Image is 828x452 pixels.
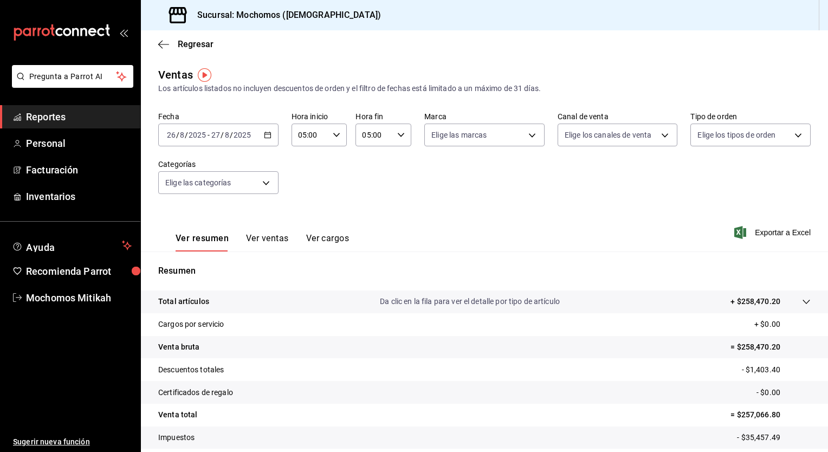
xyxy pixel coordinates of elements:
[230,131,233,139] span: /
[221,131,224,139] span: /
[26,189,132,204] span: Inventarios
[26,239,118,252] span: Ayuda
[224,131,230,139] input: --
[158,341,199,353] p: Venta bruta
[189,9,381,22] h3: Sucursal: Mochomos ([DEMOGRAPHIC_DATA])
[176,233,229,251] button: Ver resumen
[737,432,811,443] p: - $35,457.49
[178,39,214,49] span: Regresar
[565,130,651,140] span: Elige los canales de venta
[292,113,347,120] label: Hora inicio
[756,387,811,398] p: - $0.00
[158,387,233,398] p: Certificados de regalo
[158,160,279,168] label: Categorías
[158,113,279,120] label: Fecha
[158,319,224,330] p: Cargos por servicio
[26,264,132,279] span: Recomienda Parrot
[158,264,811,277] p: Resumen
[26,136,132,151] span: Personal
[736,226,811,239] button: Exportar a Excel
[188,131,206,139] input: ----
[176,131,179,139] span: /
[158,296,209,307] p: Total artículos
[233,131,251,139] input: ----
[158,39,214,49] button: Regresar
[730,409,811,421] p: = $257,066.80
[158,67,193,83] div: Ventas
[754,319,811,330] p: + $0.00
[198,68,211,82] img: Tooltip marker
[165,177,231,188] span: Elige las categorías
[558,113,678,120] label: Canal de venta
[13,436,132,448] span: Sugerir nueva función
[166,131,176,139] input: --
[211,131,221,139] input: --
[690,113,811,120] label: Tipo de orden
[26,109,132,124] span: Reportes
[26,163,132,177] span: Facturación
[431,130,487,140] span: Elige las marcas
[742,364,811,376] p: - $1,403.40
[158,409,197,421] p: Venta total
[158,83,811,94] div: Los artículos listados no incluyen descuentos de orden y el filtro de fechas está limitado a un m...
[8,79,133,90] a: Pregunta a Parrot AI
[424,113,545,120] label: Marca
[246,233,289,251] button: Ver ventas
[119,28,128,37] button: open_drawer_menu
[158,364,224,376] p: Descuentos totales
[26,290,132,305] span: Mochomos Mitikah
[355,113,411,120] label: Hora fin
[697,130,775,140] span: Elige los tipos de orden
[185,131,188,139] span: /
[12,65,133,88] button: Pregunta a Parrot AI
[179,131,185,139] input: --
[730,296,780,307] p: + $258,470.20
[380,296,560,307] p: Da clic en la fila para ver el detalle por tipo de artículo
[306,233,350,251] button: Ver cargos
[208,131,210,139] span: -
[730,341,811,353] p: = $258,470.20
[29,71,117,82] span: Pregunta a Parrot AI
[176,233,349,251] div: navigation tabs
[158,432,195,443] p: Impuestos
